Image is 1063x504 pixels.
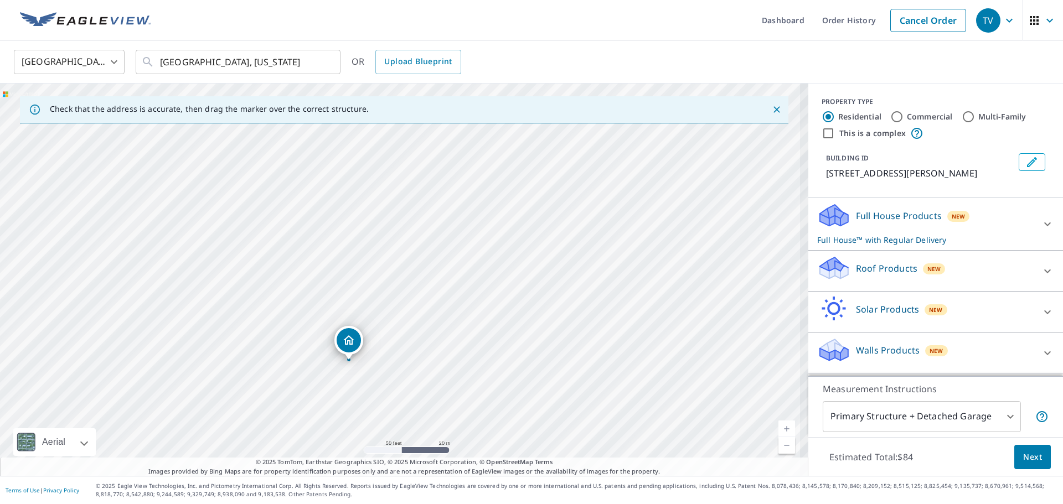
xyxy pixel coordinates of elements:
div: Solar ProductsNew [817,296,1054,328]
a: Current Level 19, Zoom Out [778,437,795,454]
label: Multi-Family [978,111,1026,122]
p: Roof Products [856,262,917,275]
span: Upload Blueprint [384,55,452,69]
img: EV Logo [20,12,151,29]
span: Your report will include the primary structure and a detached garage if one exists. [1035,410,1049,423]
div: Full House ProductsNewFull House™ with Regular Delivery [817,202,1054,246]
p: Walls Products [856,344,920,357]
div: Roof ProductsNew [817,255,1054,287]
a: Terms [535,458,553,466]
div: Aerial [13,428,96,456]
button: Next [1014,445,1051,470]
label: Commercial [907,111,953,122]
label: This is a complex [839,128,906,139]
a: Privacy Policy [43,486,79,494]
button: Edit building 1 [1019,153,1045,171]
div: OR [352,50,461,74]
p: [STREET_ADDRESS][PERSON_NAME] [826,167,1014,180]
span: Next [1023,450,1042,464]
p: Check that the address is accurate, then drag the marker over the correct structure. [50,104,369,114]
a: Current Level 19, Zoom In [778,420,795,437]
p: Full House Products [856,209,942,222]
a: OpenStreetMap [486,458,533,466]
div: Primary Structure + Detached Garage [823,401,1021,432]
label: Residential [838,111,881,122]
button: Close [770,102,784,117]
p: Solar Products [856,303,919,316]
span: New [930,346,943,355]
div: Dropped pin, building 1, Residential property, 1637 Summers School Rd Morgantown, WV 26508 [334,326,363,360]
p: | [6,487,79,493]
p: Full House™ with Regular Delivery [817,234,1034,246]
span: New [952,212,966,221]
p: BUILDING ID [826,153,869,163]
div: Aerial [39,428,69,456]
a: Upload Blueprint [375,50,461,74]
div: TV [976,8,1000,33]
div: PROPERTY TYPE [822,97,1050,107]
span: New [927,264,941,273]
span: New [929,305,943,314]
span: © 2025 TomTom, Earthstar Geographics SIO, © 2025 Microsoft Corporation, © [256,458,553,467]
p: © 2025 Eagle View Technologies, Inc. and Pictometry International Corp. All Rights Reserved. Repo... [96,482,1057,498]
a: Terms of Use [6,486,40,494]
div: Walls ProductsNew [817,337,1054,368]
a: Cancel Order [890,9,966,32]
p: Measurement Instructions [823,382,1049,396]
div: [GEOGRAPHIC_DATA] [14,46,125,77]
input: Search by address or latitude-longitude [160,46,318,77]
p: Estimated Total: $84 [821,445,922,469]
